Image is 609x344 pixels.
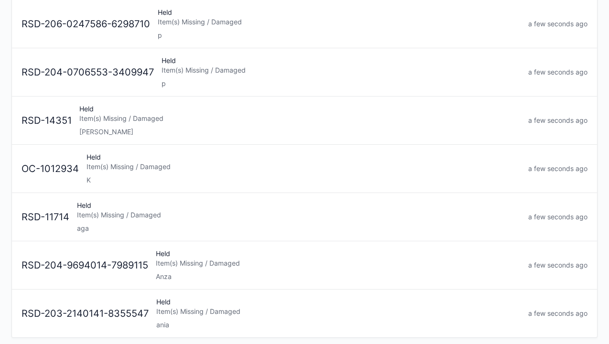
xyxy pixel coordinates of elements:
[524,164,591,173] div: a few seconds ago
[12,48,597,97] a: RSD-204-0706553-3409947HeldItem(s) Missing / Damagedpa few seconds ago
[79,114,521,123] div: Item(s) Missing / Damaged
[12,290,597,337] a: RSD-203-2140141-8355547HeldItem(s) Missing / Damagedaniaa few seconds ago
[18,17,154,31] div: RSD-206-0247586-6298710
[12,97,597,145] a: RSD-14351HeldItem(s) Missing / Damaged[PERSON_NAME]a few seconds ago
[18,258,152,272] div: RSD-204-9694014-7989115
[524,116,591,125] div: a few seconds ago
[79,127,521,137] div: [PERSON_NAME]
[18,162,83,176] div: OC-1012934
[83,152,524,185] div: Held
[76,104,524,137] div: Held
[156,307,521,316] div: Item(s) Missing / Damaged
[73,201,524,233] div: Held
[18,114,76,128] div: RSD-14351
[158,17,521,27] div: Item(s) Missing / Damaged
[162,65,521,75] div: Item(s) Missing / Damaged
[524,212,591,222] div: a few seconds ago
[12,193,597,241] a: RSD-11714HeldItem(s) Missing / Damagedagaa few seconds ago
[524,260,591,270] div: a few seconds ago
[162,79,521,88] div: p
[87,175,521,185] div: K
[12,145,597,193] a: OC-1012934HeldItem(s) Missing / DamagedKa few seconds ago
[154,8,524,40] div: Held
[524,19,591,29] div: a few seconds ago
[524,67,591,77] div: a few seconds ago
[77,224,521,233] div: aga
[87,162,521,172] div: Item(s) Missing / Damaged
[18,65,158,79] div: RSD-204-0706553-3409947
[524,309,591,318] div: a few seconds ago
[158,56,524,88] div: Held
[18,307,152,321] div: RSD-203-2140141-8355547
[77,210,521,220] div: Item(s) Missing / Damaged
[18,210,73,224] div: RSD-11714
[156,320,521,330] div: ania
[156,272,521,281] div: Anza
[12,241,597,290] a: RSD-204-9694014-7989115HeldItem(s) Missing / DamagedAnzaa few seconds ago
[152,297,524,330] div: Held
[158,31,521,40] div: p
[152,249,524,281] div: Held
[156,258,521,268] div: Item(s) Missing / Damaged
